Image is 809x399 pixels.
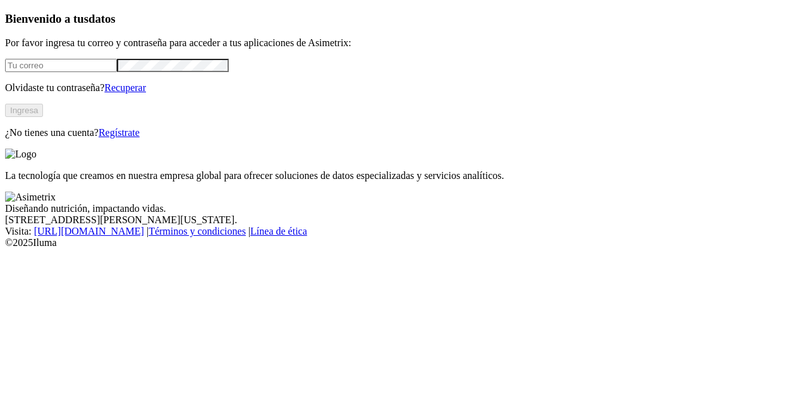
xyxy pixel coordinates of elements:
div: © 2025 Iluma [5,237,804,249]
a: Línea de ética [250,226,307,236]
p: Por favor ingresa tu correo y contraseña para acceder a tus aplicaciones de Asimetrix: [5,37,804,49]
p: ¿No tienes una cuenta? [5,127,804,138]
span: datos [88,12,116,25]
a: Regístrate [99,127,140,138]
div: Diseñando nutrición, impactando vidas. [5,203,804,214]
p: Olvidaste tu contraseña? [5,82,804,94]
img: Asimetrix [5,192,56,203]
img: Logo [5,149,37,160]
a: Recuperar [104,82,146,93]
div: Visita : | | [5,226,804,237]
a: Términos y condiciones [149,226,246,236]
input: Tu correo [5,59,117,72]
h3: Bienvenido a tus [5,12,804,26]
p: La tecnología que creamos en nuestra empresa global para ofrecer soluciones de datos especializad... [5,170,804,181]
button: Ingresa [5,104,43,117]
a: [URL][DOMAIN_NAME] [34,226,144,236]
div: [STREET_ADDRESS][PERSON_NAME][US_STATE]. [5,214,804,226]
